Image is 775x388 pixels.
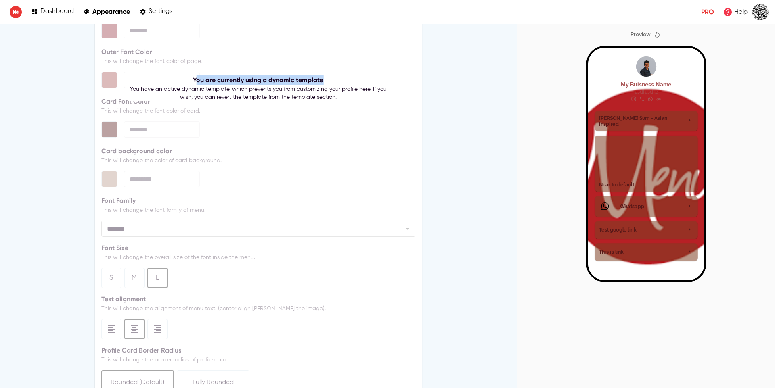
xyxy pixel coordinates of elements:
p: Appearance [92,8,130,15]
p: Dashboard [40,8,74,15]
h2: Test google link [12,199,106,205]
h2: Whatsapp [35,173,105,179]
a: Settings [140,6,172,17]
a: Help [721,5,750,19]
img: images%2FLjxwOS6sCZeAR0uHPVnB913h3h83%2Fuser.png [752,4,769,20]
p: Help [734,7,748,17]
p: You have an active dynamic template, which prevents you from customizing your profile here. If yo... [128,85,390,101]
h2: Near to default [12,148,117,155]
a: Dashboard [31,6,74,17]
p: Pro [701,7,714,17]
p: Settings [149,8,172,15]
iframe: Mobile Preview [588,48,704,280]
a: Appearance [84,6,130,17]
p: You are currently using a dynamic template [128,75,390,85]
h2: This is link [12,223,106,230]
